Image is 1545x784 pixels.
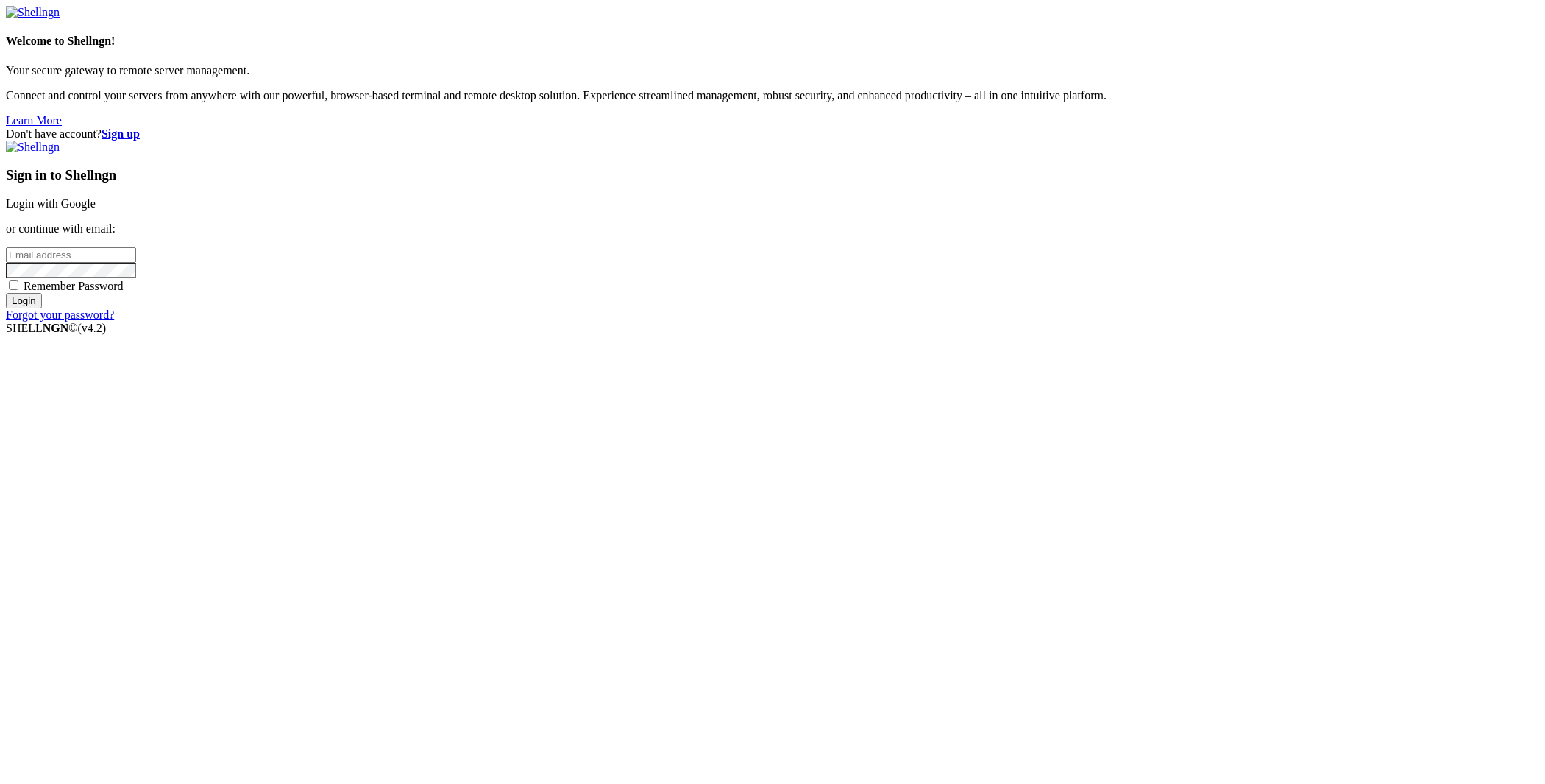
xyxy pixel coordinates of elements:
span: Remember Password [24,280,124,292]
span: 4.2.0 [78,322,107,334]
img: Shellngn [6,141,60,154]
a: Login with Google [6,197,96,210]
a: Sign up [102,127,140,140]
div: Don't have account? [6,127,1539,141]
a: Forgot your password? [6,308,114,321]
input: Login [6,293,42,308]
p: Your secure gateway to remote server management. [6,64,1539,77]
span: SHELL © [6,322,106,334]
h4: Welcome to Shellngn! [6,35,1539,48]
p: Connect and control your servers from anywhere with our powerful, browser-based terminal and remo... [6,89,1539,102]
img: Shellngn [6,6,60,19]
h3: Sign in to Shellngn [6,167,1539,183]
a: Learn More [6,114,62,127]
input: Remember Password [9,280,18,290]
input: Email address [6,247,136,263]
b: NGN [43,322,69,334]
p: or continue with email: [6,222,1539,236]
